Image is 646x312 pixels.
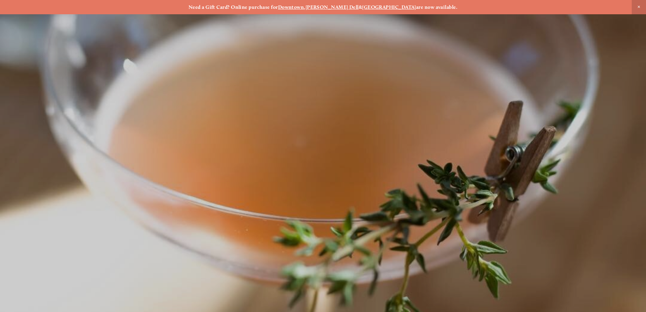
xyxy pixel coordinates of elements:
a: [GEOGRAPHIC_DATA] [362,4,416,10]
a: Downtown [278,4,304,10]
strong: , [304,4,305,10]
strong: & [359,4,362,10]
strong: Need a Gift Card? Online purchase for [189,4,278,10]
strong: are now available. [416,4,457,10]
a: [PERSON_NAME] Dell [306,4,359,10]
